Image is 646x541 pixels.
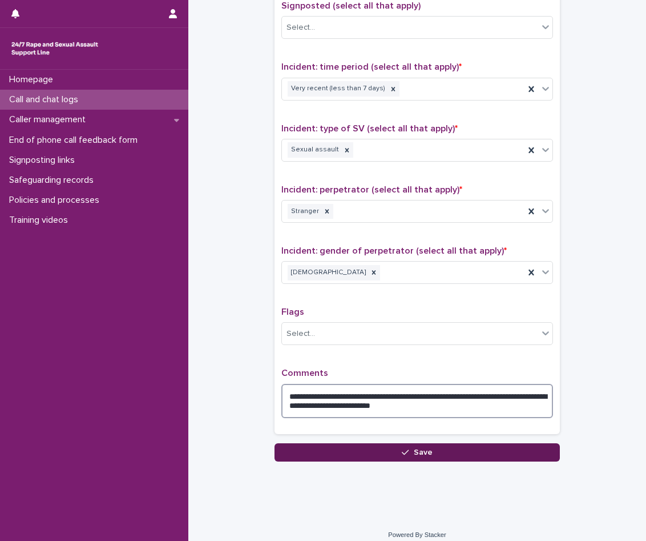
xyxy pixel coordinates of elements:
[5,74,62,85] p: Homepage
[288,265,368,280] div: [DEMOGRAPHIC_DATA]
[281,246,507,255] span: Incident: gender of perpetrator (select all that apply)
[281,124,458,133] span: Incident: type of SV (select all that apply)
[281,1,421,10] span: Signposted (select all that apply)
[5,135,147,146] p: End of phone call feedback form
[281,368,328,378] span: Comments
[5,215,77,226] p: Training videos
[286,328,315,340] div: Select...
[288,142,341,158] div: Sexual assault
[274,443,560,462] button: Save
[5,94,87,105] p: Call and chat logs
[281,62,462,71] span: Incident: time period (select all that apply)
[288,81,387,97] div: Very recent (less than 7 days)
[281,307,304,316] span: Flags
[5,175,103,186] p: Safeguarding records
[5,195,108,206] p: Policies and processes
[281,185,462,194] span: Incident: perpetrator (select all that apply)
[414,448,433,456] span: Save
[286,22,315,34] div: Select...
[5,155,84,166] p: Signposting links
[5,114,95,125] p: Caller management
[288,204,321,219] div: Stranger
[388,531,446,538] a: Powered By Stacker
[9,37,100,60] img: rhQMoQhaT3yELyF149Cw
